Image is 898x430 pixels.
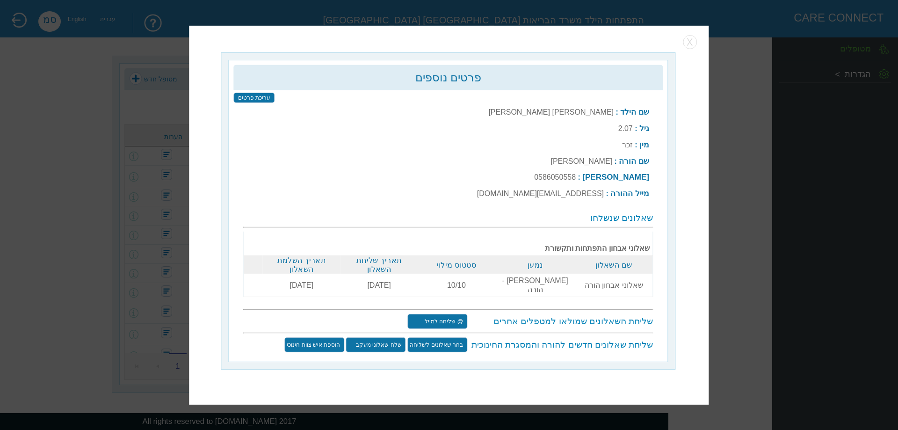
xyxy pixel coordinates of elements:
b: מין [639,140,649,149]
td: 10/10 [418,274,495,297]
label: 0586050558 [534,173,576,181]
th: סטטוס מילוי [418,255,495,274]
label: [PERSON_NAME] [550,157,612,165]
b: שם הורה [619,157,649,166]
td: [DATE] [263,274,340,297]
label: 2.07 [618,124,633,132]
label: זכר [622,141,633,149]
td: [PERSON_NAME] - הורה [495,274,575,297]
b: שאלוני אבחון התפתחות ותקשורת [266,234,650,253]
b: : [578,173,580,181]
input: @ שליחה למייל [407,314,467,329]
h2: פרטים נוספים [239,71,658,84]
td: [DATE] [340,274,418,297]
b: : [614,157,616,165]
h3: שליחת השאלונים שמולאו למטפלים אחרים [469,316,653,327]
input: עריכת פרטים [234,93,275,103]
th: תאריך שליחת השאלון [340,255,418,274]
b: : [635,141,637,149]
label: [EMAIL_ADDRESS][DOMAIN_NAME] [477,189,604,197]
b: מייל ההורה [610,189,649,198]
span: שאלונים שנשלחו [590,213,653,223]
h3: שליחת שאלונים חדשים להורה והמסגרת החינוכית [469,340,653,350]
td: שאלוני אבחון הורה [575,274,653,297]
input: בחר שאלונים לשליחה [407,337,467,352]
th: נמען [495,255,575,274]
b: : [635,124,637,132]
b: : [616,108,618,116]
b: : [606,189,608,197]
th: תאריך השלמת השאלון [263,255,340,274]
b: גיל [639,124,649,133]
input: שלח שאלוני מעקב [346,337,406,352]
b: [PERSON_NAME] [582,173,649,182]
input: הוספת איש צוות חינוכי [284,337,344,352]
b: שם הילד [620,108,649,117]
th: שם השאלון [575,255,653,274]
label: [PERSON_NAME] [PERSON_NAME] [488,108,614,116]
